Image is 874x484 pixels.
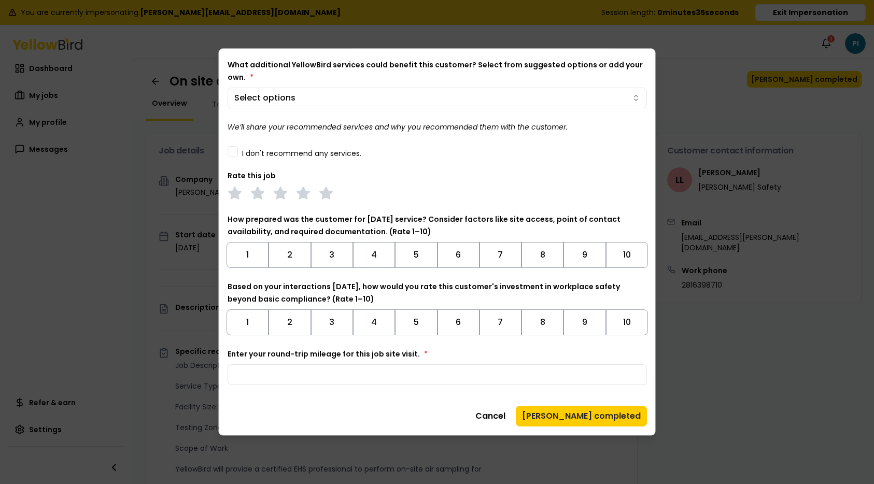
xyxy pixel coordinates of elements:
[605,309,647,335] button: Toggle 10
[311,309,353,335] button: Toggle 3
[228,214,621,237] label: How prepared was the customer for [DATE] service? Consider factors like site access, point of con...
[521,242,563,268] button: Toggle 8
[353,242,394,268] button: Toggle 4
[516,406,647,426] button: [PERSON_NAME] completed
[563,242,605,268] button: Toggle 9
[228,349,428,359] label: Enter your round-trip mileage for this job site visit.
[469,406,512,426] button: Cancel
[311,242,353,268] button: Toggle 3
[395,309,437,335] button: Toggle 5
[395,242,437,268] button: Toggle 5
[227,242,269,268] button: Toggle 1
[437,309,479,335] button: Toggle 6
[353,309,394,335] button: Toggle 4
[228,88,647,108] button: Select options
[563,309,605,335] button: Toggle 9
[437,242,479,268] button: Toggle 6
[228,60,643,82] label: What additional YellowBird services could benefit this customer? Select from suggested options or...
[227,309,269,335] button: Toggle 1
[521,309,563,335] button: Toggle 8
[228,281,620,304] label: Based on your interactions [DATE], how would you rate this customer's investment in workplace saf...
[228,122,568,132] i: We’ll share your recommended services and why you recommended them with the customer.
[242,150,361,157] label: I don't recommend any services.
[479,242,521,268] button: Toggle 7
[228,170,276,181] label: Rate this job
[605,242,647,268] button: Toggle 10
[234,92,295,104] span: Select options
[479,309,521,335] button: Toggle 7
[269,309,311,335] button: Toggle 2
[269,242,311,268] button: Toggle 2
